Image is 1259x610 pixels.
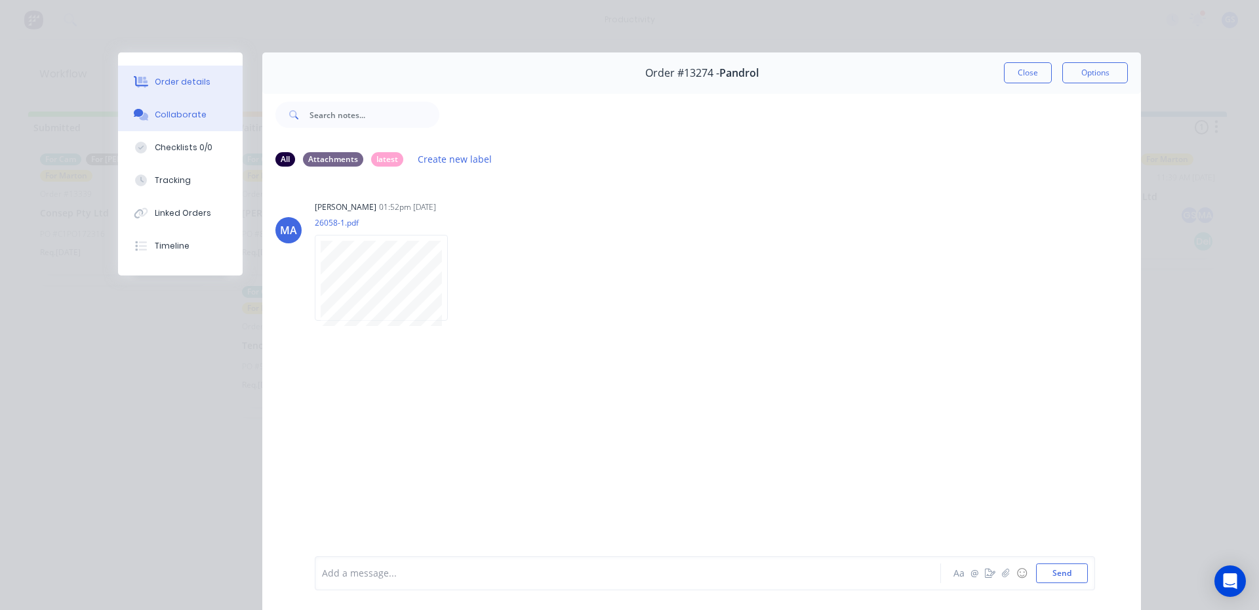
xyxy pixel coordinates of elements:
button: Create new label [411,150,499,168]
div: All [275,152,295,167]
span: Order #13274 - [645,67,719,79]
p: 26058-1.pdf [315,217,461,228]
div: Checklists 0/0 [155,142,212,153]
div: Linked Orders [155,207,211,219]
button: Linked Orders [118,197,243,230]
button: Options [1062,62,1128,83]
button: Collaborate [118,98,243,131]
button: Send [1036,563,1088,583]
div: Order details [155,76,210,88]
div: 01:52pm [DATE] [379,201,436,213]
button: @ [967,565,982,581]
div: [PERSON_NAME] [315,201,376,213]
span: Pandrol [719,67,759,79]
div: Tracking [155,174,191,186]
button: ☺ [1014,565,1029,581]
div: Timeline [155,240,190,252]
button: Tracking [118,164,243,197]
div: Collaborate [155,109,207,121]
button: Close [1004,62,1052,83]
button: Checklists 0/0 [118,131,243,164]
div: Open Intercom Messenger [1214,565,1246,597]
button: Aa [951,565,967,581]
button: Timeline [118,230,243,262]
div: MA [280,222,297,238]
div: Attachments [303,152,363,167]
input: Search notes... [310,102,439,128]
button: Order details [118,66,243,98]
div: latest [371,152,403,167]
